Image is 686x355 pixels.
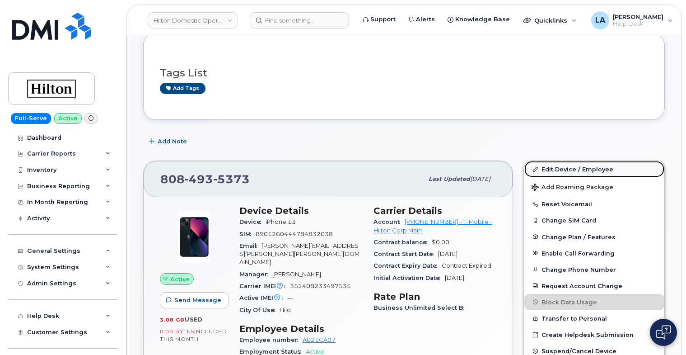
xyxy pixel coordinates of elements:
[266,218,296,225] span: iPhone 13
[524,294,664,310] button: Block Data Usage
[239,242,359,266] span: [PERSON_NAME][EMAIL_ADDRESS][PERSON_NAME][PERSON_NAME][DOMAIN_NAME]
[170,275,190,284] span: Active
[532,184,613,192] span: Add Roaming Package
[303,336,336,343] a: A021CA07
[585,11,679,29] div: Lanette Aparicio
[524,310,664,327] button: Transfer to Personal
[541,233,616,240] span: Change Plan / Features
[158,137,187,146] span: Add Note
[185,316,203,323] span: used
[373,218,492,233] a: [PHONE_NUMBER] - T-Mobile - Hilton Corp Main
[438,251,457,257] span: [DATE]
[160,292,229,308] button: Send Message
[524,327,664,343] a: Create Helpdesk Submission
[524,161,664,177] a: Edit Device / Employee
[524,196,664,212] button: Reset Voicemail
[160,67,648,79] h3: Tags List
[148,12,238,28] a: Hilton Domestic Operating Company Inc
[524,212,664,228] button: Change SIM Card
[613,20,663,28] span: Help Desk
[656,325,671,340] img: Open chat
[534,17,567,24] span: Quicklinks
[524,229,664,245] button: Change Plan / Features
[541,250,615,256] span: Enable Call Forwarding
[470,175,490,182] span: [DATE]
[373,304,468,311] span: Business Unlimited Select B
[167,210,221,264] img: image20231002-3703462-1ig824h.jpeg
[373,205,497,216] h3: Carrier Details
[143,133,195,150] button: Add Note
[306,348,324,355] span: Active
[160,83,205,94] a: Add tags
[239,336,303,343] span: Employee number
[239,242,261,249] span: Email
[595,15,605,26] span: LA
[213,172,250,186] span: 5373
[239,307,280,313] span: City Of Use
[290,283,351,289] span: 352408233497535
[239,323,363,334] h3: Employee Details
[239,231,256,237] span: SIM
[160,172,250,186] span: 808
[160,317,185,323] span: 3.08 GB
[239,283,290,289] span: Carrier IMEI
[239,348,306,355] span: Employment Status
[280,307,291,313] span: Hilo
[524,177,664,196] button: Add Roaming Package
[524,261,664,278] button: Change Phone Number
[373,251,438,257] span: Contract Start Date
[429,175,470,182] span: Last updated
[441,10,516,28] a: Knowledge Base
[239,271,272,278] span: Manager
[455,15,510,24] span: Knowledge Base
[174,296,221,304] span: Send Message
[256,231,333,237] span: 8901260444784832038
[373,275,445,281] span: Initial Activation Date
[287,294,293,301] span: —
[373,218,405,225] span: Account
[272,271,321,278] span: [PERSON_NAME]
[239,205,363,216] h3: Device Details
[524,278,664,294] button: Request Account Change
[613,13,663,20] span: [PERSON_NAME]
[185,172,213,186] span: 493
[541,348,616,355] span: Suspend/Cancel Device
[250,12,349,28] input: Find something...
[442,262,491,269] span: Contract Expired
[373,262,442,269] span: Contract Expiry Date
[517,11,583,29] div: Quicklinks
[432,239,449,246] span: $0.00
[370,15,396,24] span: Support
[373,239,432,246] span: Contract balance
[445,275,464,281] span: [DATE]
[524,245,664,261] button: Enable Call Forwarding
[160,328,194,335] span: 0.00 Bytes
[416,15,435,24] span: Alerts
[356,10,402,28] a: Support
[239,218,266,225] span: Device
[402,10,441,28] a: Alerts
[373,291,497,302] h3: Rate Plan
[239,294,287,301] span: Active IMEI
